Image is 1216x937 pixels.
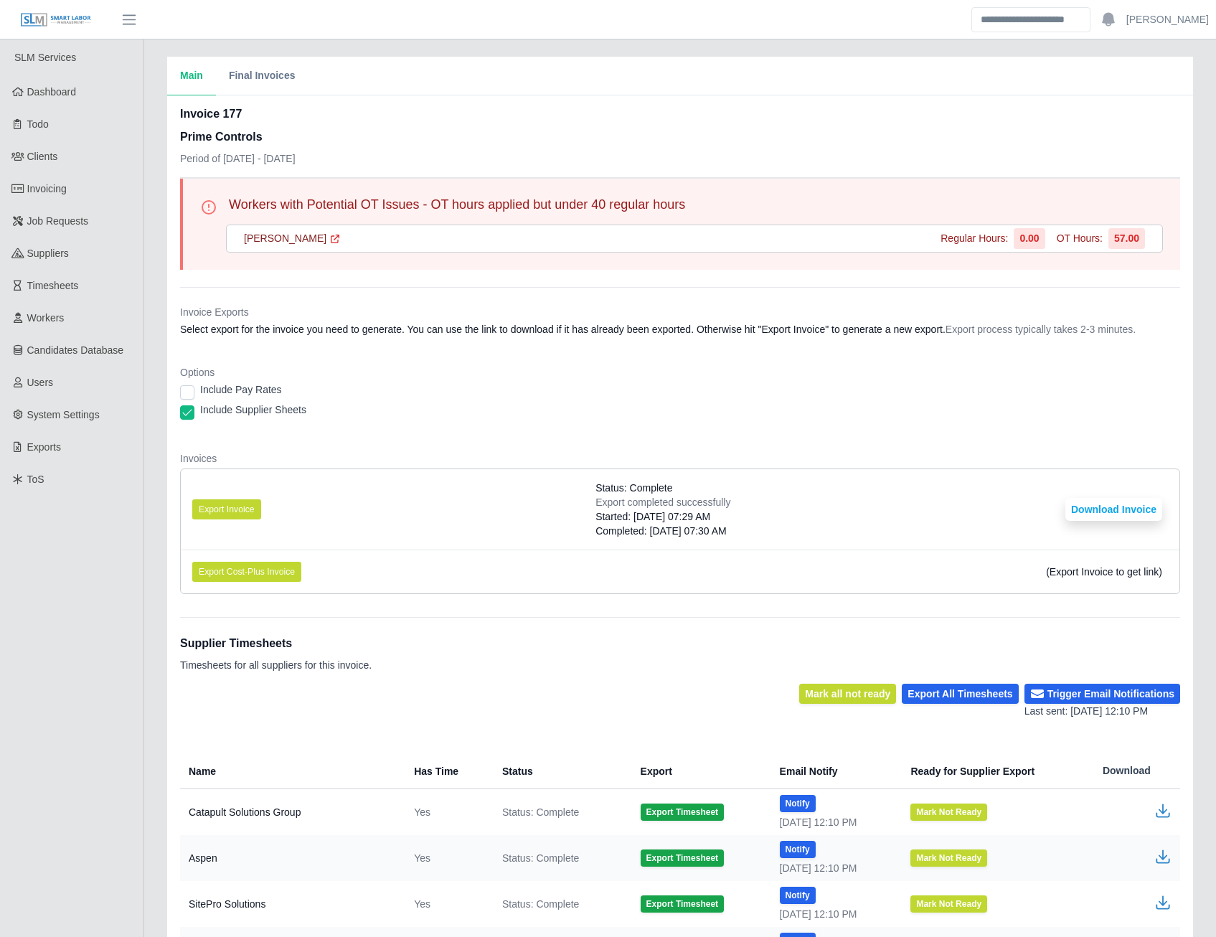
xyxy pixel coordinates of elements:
[229,196,685,213] h3: Workers with Potential OT Issues - OT hours applied but under 40 regular hours
[180,635,372,652] h1: Supplier Timesheets
[1046,566,1162,578] span: (Export Invoice to get link)
[402,753,491,789] th: Has Time
[27,183,67,194] span: Invoicing
[641,804,724,821] button: Export Timesheet
[180,322,1180,336] dd: Select export for the invoice you need to generate. You can use the link to download if it has al...
[595,495,730,509] div: Export completed successfully
[780,795,816,812] button: Notify
[780,887,816,904] button: Notify
[780,861,888,875] div: [DATE] 12:10 PM
[180,105,296,123] h2: Invoice 177
[192,562,301,582] button: Export Cost-Plus Invoice
[502,897,579,911] span: Status: Complete
[180,151,296,166] p: Period of [DATE] - [DATE]
[27,377,54,388] span: Users
[180,451,1180,466] dt: Invoices
[910,849,987,867] button: Mark Not Ready
[1108,228,1145,249] span: 57.00
[971,7,1090,32] input: Search
[27,474,44,485] span: ToS
[27,409,100,420] span: System Settings
[27,151,58,162] span: Clients
[595,481,672,495] span: Status: Complete
[902,684,1018,704] button: Export All Timesheets
[1024,684,1180,704] button: Trigger Email Notifications
[1014,228,1045,249] span: 0.00
[402,835,491,881] td: Yes
[768,753,900,789] th: Email Notify
[780,815,888,829] div: [DATE] 12:10 PM
[910,895,987,913] button: Mark Not Ready
[595,509,730,524] div: Started: [DATE] 07:29 AM
[595,524,730,538] div: Completed: [DATE] 07:30 AM
[402,881,491,927] td: Yes
[1057,231,1103,246] span: OT Hours:
[27,248,69,259] span: Suppliers
[27,118,49,130] span: Todo
[629,753,768,789] th: Export
[1024,704,1180,719] div: Last sent: [DATE] 12:10 PM
[27,215,89,227] span: Job Requests
[200,382,282,397] label: Include Pay Rates
[1126,12,1209,27] a: [PERSON_NAME]
[27,344,124,356] span: Candidates Database
[641,849,724,867] button: Export Timesheet
[216,57,308,95] button: Final Invoices
[180,658,372,672] p: Timesheets for all suppliers for this invoice.
[20,12,92,28] img: SLM Logo
[180,305,1180,319] dt: Invoice Exports
[27,441,61,453] span: Exports
[27,312,65,324] span: Workers
[780,841,816,858] button: Notify
[780,907,888,921] div: [DATE] 12:10 PM
[27,86,77,98] span: Dashboard
[899,753,1091,789] th: Ready for Supplier Export
[502,805,579,819] span: Status: Complete
[180,835,402,881] td: Aspen
[167,57,216,95] button: Main
[941,231,1008,246] span: Regular Hours:
[180,881,402,927] td: SitePro Solutions
[14,52,76,63] span: SLM Services
[910,804,987,821] button: Mark Not Ready
[502,851,579,865] span: Status: Complete
[799,684,896,704] button: Mark all not ready
[180,128,296,146] h3: Prime Controls
[1091,753,1180,789] th: Download
[27,280,79,291] span: Timesheets
[946,324,1136,335] span: Export process typically takes 2-3 minutes.
[180,753,402,789] th: Name
[200,402,306,417] label: Include Supplier Sheets
[1065,498,1162,521] button: Download Invoice
[1065,504,1162,515] a: Download Invoice
[180,365,1180,380] dt: Options
[491,753,629,789] th: Status
[402,789,491,836] td: Yes
[244,231,341,246] a: [PERSON_NAME]
[641,895,724,913] button: Export Timesheet
[192,499,261,519] button: Export Invoice
[180,789,402,836] td: Catapult Solutions Group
